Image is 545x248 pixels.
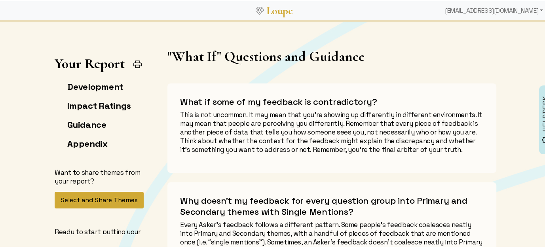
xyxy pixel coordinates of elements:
[67,118,106,129] a: Guidance
[180,95,484,106] h3: What if some of my feedback is contradictory?
[55,191,144,207] button: Select and Share Themes
[264,2,295,17] a: Loupe
[256,6,264,13] img: Loupe Logo
[55,167,148,184] p: Want to share themes from your report?
[55,54,125,70] h1: Your Report
[55,226,148,244] p: Ready to start putting your feedback to use?
[129,55,146,71] button: Print Report
[167,47,496,63] h1: "What If" Questions and Guidance
[180,194,484,216] h3: Why doesn’t my feedback for every question group into Primary and Secondary themes with Single Me...
[55,54,148,233] app-left-page-nav: Your Report
[67,80,123,91] a: Development
[67,99,131,110] a: Impact Ratings
[133,58,142,68] img: Print Icon
[67,137,108,148] a: Appendix
[180,109,484,153] p: This is not uncommon. It may mean that you’re showing up differently in different environments. I...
